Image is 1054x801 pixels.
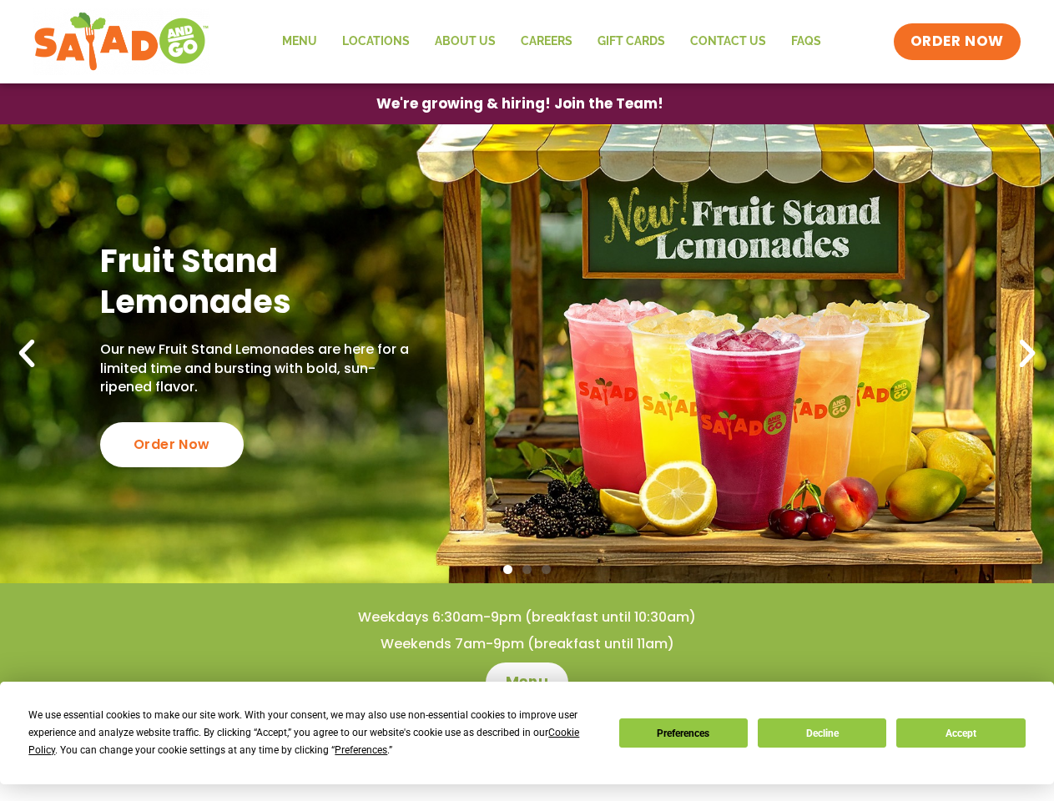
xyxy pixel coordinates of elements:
[270,23,834,61] nav: Menu
[376,97,663,111] span: We're growing & hiring! Join the Team!
[779,23,834,61] a: FAQs
[542,565,551,574] span: Go to slide 3
[330,23,422,61] a: Locations
[8,335,45,372] div: Previous slide
[33,608,1021,627] h4: Weekdays 6:30am-9pm (breakfast until 10:30am)
[351,84,688,123] a: We're growing & hiring! Join the Team!
[33,635,1021,653] h4: Weekends 7am-9pm (breakfast until 11am)
[585,23,678,61] a: GIFT CARDS
[100,240,415,323] h2: Fruit Stand Lemonades
[100,340,415,396] p: Our new Fruit Stand Lemonades are here for a limited time and bursting with bold, sun-ripened fla...
[508,23,585,61] a: Careers
[678,23,779,61] a: Contact Us
[422,23,508,61] a: About Us
[335,744,387,756] span: Preferences
[1009,335,1046,372] div: Next slide
[100,422,244,467] div: Order Now
[522,565,532,574] span: Go to slide 2
[896,718,1025,748] button: Accept
[270,23,330,61] a: Menu
[619,718,748,748] button: Preferences
[758,718,886,748] button: Decline
[503,565,512,574] span: Go to slide 1
[506,673,548,693] span: Menu
[486,662,568,703] a: Menu
[894,23,1021,60] a: ORDER NOW
[28,707,598,759] div: We use essential cookies to make our site work. With your consent, we may also use non-essential ...
[33,8,209,75] img: new-SAG-logo-768×292
[910,32,1004,52] span: ORDER NOW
